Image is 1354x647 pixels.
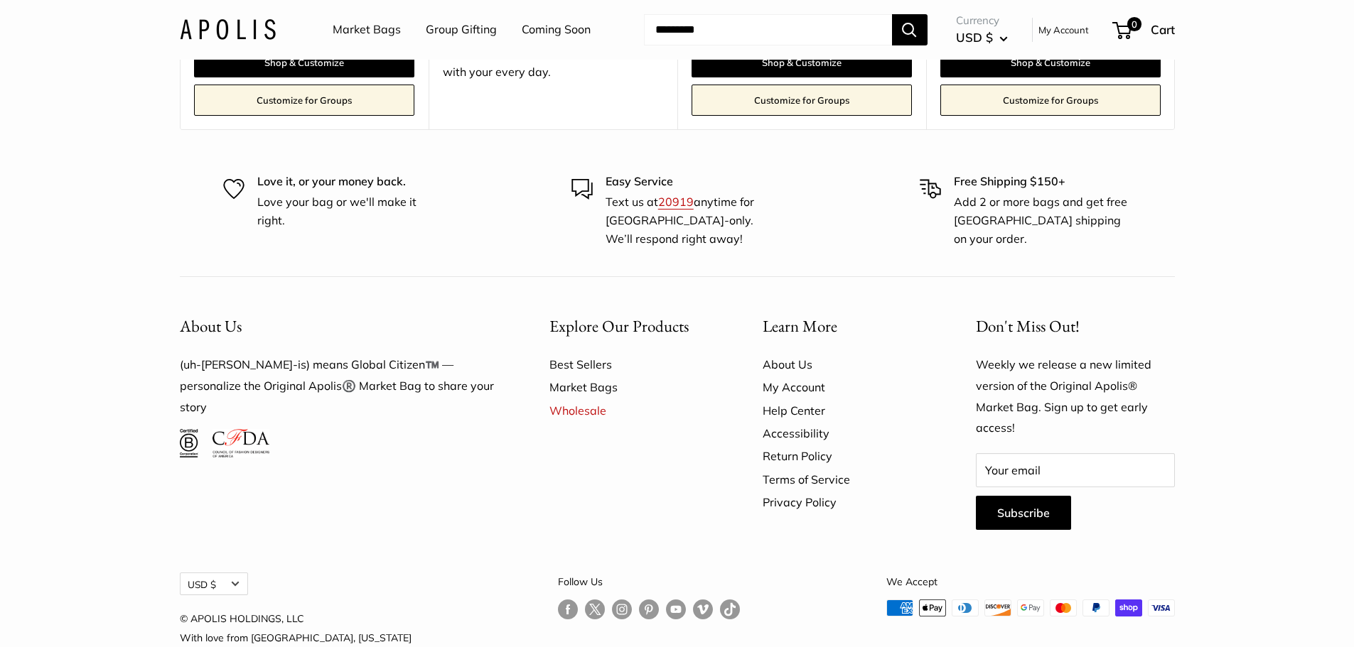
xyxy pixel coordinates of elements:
a: Wholesale [549,399,713,422]
p: Don't Miss Out! [976,312,1175,340]
button: About Us [180,312,500,340]
button: Subscribe [976,496,1071,530]
img: Certified B Corporation [180,429,199,457]
a: Terms of Service [763,468,926,491]
a: Privacy Policy [763,491,926,513]
button: Learn More [763,312,926,340]
a: My Account [1038,21,1089,38]
p: (uh-[PERSON_NAME]-is) means Global Citizen™️ — personalize the Original Apolis®️ Market Bag to sh... [180,354,500,418]
a: Follow us on Instagram [612,599,632,620]
span: About Us [180,315,242,337]
a: Follow us on YouTube [666,599,686,620]
button: Search [892,14,928,45]
button: Explore Our Products [549,312,713,340]
p: Love it, or your money back. [257,173,435,191]
a: Shop & Customize [692,48,912,77]
a: Shop & Customize [194,48,414,77]
button: USD $ [180,572,248,595]
p: Text us at anytime for [GEOGRAPHIC_DATA]-only. We’ll respond right away! [606,193,783,248]
img: Apolis [180,19,276,40]
a: Customize for Groups [194,85,414,116]
span: 0 [1127,17,1141,31]
a: About Us [763,353,926,376]
a: Customize for Groups [692,85,912,116]
a: Help Center [763,399,926,422]
p: © APOLIS HOLDINGS, LLC With love from [GEOGRAPHIC_DATA], [US_STATE] [180,609,412,646]
p: Easy Service [606,173,783,191]
img: Council of Fashion Designers of America Member [213,429,269,457]
a: 20919 [658,195,694,209]
p: Love your bag or we'll make it right. [257,193,435,229]
a: Shop & Customize [940,48,1161,77]
span: USD $ [956,30,993,45]
a: 0 Cart [1114,18,1175,41]
a: Follow us on Facebook [558,599,578,620]
a: Return Policy [763,445,926,467]
span: Currency [956,11,1008,31]
span: Cart [1151,22,1175,37]
p: Follow Us [558,572,740,591]
a: Best Sellers [549,353,713,376]
a: Follow us on Twitter [585,599,605,625]
p: Add 2 or more bags and get free [GEOGRAPHIC_DATA] shipping on your order. [954,193,1132,248]
a: Follow us on Tumblr [720,599,740,620]
a: Follow us on Pinterest [639,599,659,620]
a: My Account [763,376,926,398]
a: Customize for Groups [940,85,1161,116]
p: Weekly we release a new limited version of the Original Apolis® Market Bag. Sign up to get early ... [976,354,1175,440]
a: Coming Soon [522,19,591,40]
a: Group Gifting [426,19,497,40]
span: Learn More [763,315,837,337]
p: We Accept [886,572,1175,591]
a: Market Bags [333,19,401,40]
p: Free Shipping $150+ [954,173,1132,191]
button: USD $ [956,26,1008,49]
a: Follow us on Vimeo [693,599,713,620]
input: Search... [644,14,892,45]
a: Market Bags [549,376,713,398]
a: Accessibility [763,422,926,445]
span: Explore Our Products [549,315,689,337]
